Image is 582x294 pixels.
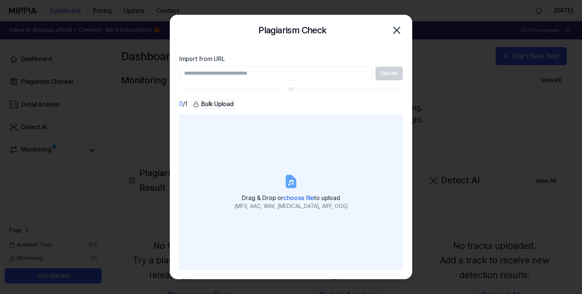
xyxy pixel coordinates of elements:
[179,100,183,109] span: 0
[179,55,403,64] label: Import from URL
[179,99,188,110] div: / 1
[235,203,348,210] div: (MP3, AAC, WAV, [MEDICAL_DATA], AIFF, OGG)
[242,194,340,202] span: Drag & Drop or to upload
[288,86,294,93] div: OR
[191,99,236,110] button: Bulk Upload
[283,194,314,202] span: choose file
[258,23,326,38] h2: Plagiarism Check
